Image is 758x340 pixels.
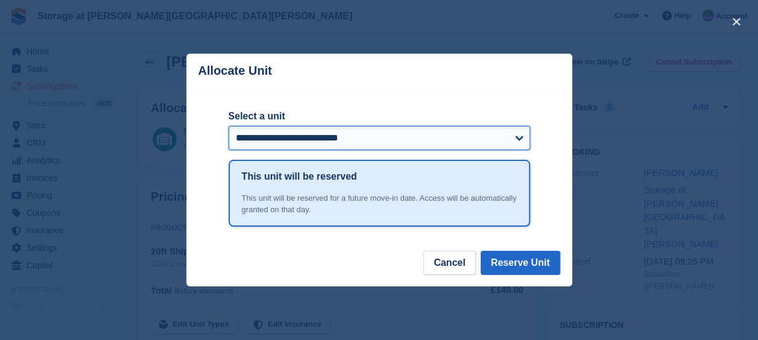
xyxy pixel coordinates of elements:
button: Reserve Unit [481,251,560,275]
button: close [727,12,746,31]
div: This unit will be reserved for a future move-in date. Access will be automatically granted on tha... [242,192,517,216]
button: Cancel [423,251,475,275]
p: Allocate Unit [198,64,272,78]
h1: This unit will be reserved [242,169,357,184]
label: Select a unit [229,109,530,124]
